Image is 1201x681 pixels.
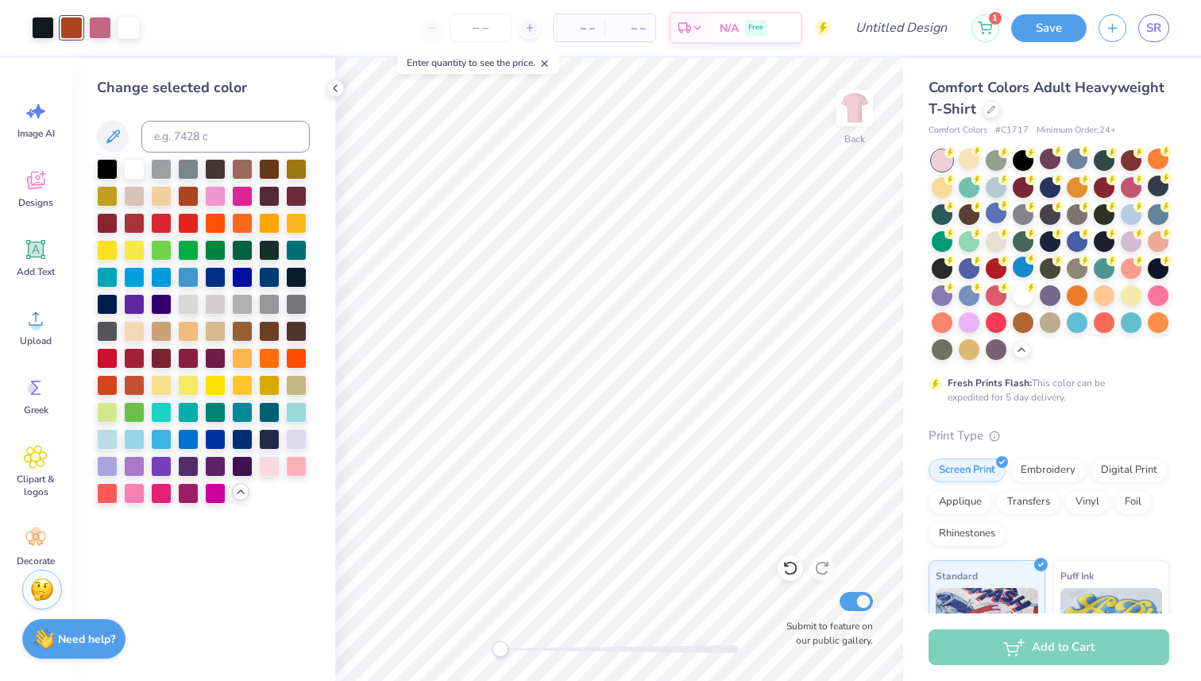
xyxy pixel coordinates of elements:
[1114,490,1152,514] div: Foil
[1060,588,1163,667] img: Puff Ink
[563,20,595,37] span: – –
[1010,459,1086,482] div: Embroidery
[748,22,763,33] span: Free
[58,632,115,647] strong: Need help?
[1060,567,1094,584] span: Puff Ink
[948,376,1143,404] div: This color can be expedited for 5 day delivery.
[995,124,1029,137] span: # C1717
[1011,14,1087,42] button: Save
[10,473,62,498] span: Clipart & logos
[843,12,960,44] input: Untitled Design
[1037,124,1116,137] span: Minimum Order: 24 +
[97,77,310,99] div: Change selected color
[492,641,508,657] div: Accessibility label
[17,555,55,567] span: Decorate
[17,265,55,278] span: Add Text
[1146,19,1161,37] span: SR
[398,52,559,74] div: Enter quantity to see the price.
[720,20,739,37] span: N/A
[839,92,871,124] img: Back
[936,588,1038,667] img: Standard
[929,124,987,137] span: Comfort Colors
[989,12,1002,25] span: 1
[24,404,48,416] span: Greek
[1138,14,1169,42] a: SR
[778,619,873,648] label: Submit to feature on our public gallery.
[929,490,992,514] div: Applique
[971,14,999,42] button: 1
[614,20,646,37] span: – –
[1091,459,1168,482] div: Digital Print
[844,132,865,146] div: Back
[936,567,978,584] span: Standard
[450,14,512,42] input: – –
[929,459,1006,482] div: Screen Print
[948,377,1032,389] strong: Fresh Prints Flash:
[20,335,52,347] span: Upload
[18,196,53,209] span: Designs
[997,490,1060,514] div: Transfers
[141,121,310,153] input: e.g. 7428 c
[17,127,55,140] span: Image AI
[929,427,1169,445] div: Print Type
[1065,490,1110,514] div: Vinyl
[929,522,1006,546] div: Rhinestones
[929,78,1164,118] span: Comfort Colors Adult Heavyweight T-Shirt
